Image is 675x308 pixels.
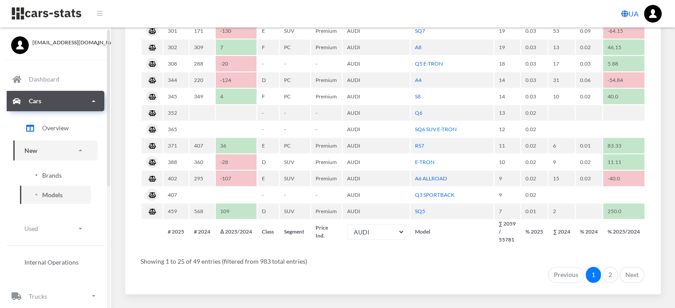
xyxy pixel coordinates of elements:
td: E [257,23,279,39]
td: 53 [549,23,575,39]
a: Cars [7,91,104,111]
td: -124 [216,72,257,88]
td: 10 [549,89,575,104]
td: - [311,105,342,121]
td: 0.03 [521,23,548,39]
td: -130 [216,23,257,39]
span: [EMAIL_ADDRESS][DOMAIN_NAME] [32,39,100,47]
td: D [257,203,279,219]
td: 388 [163,154,189,170]
td: 0.02 [576,39,602,55]
td: 0.02 [521,105,548,121]
th: % 2025 [521,220,548,244]
span: Internal Operations [24,257,79,267]
p: New [24,145,37,156]
td: Premium [311,171,342,186]
td: -54.84 [603,72,644,88]
td: 36 [216,138,257,153]
td: Premium [311,23,342,39]
a: A6 ALLROAD [415,175,447,182]
th: ∑ 2024 [549,220,575,244]
td: Premium [311,39,342,55]
a: Q6 [415,109,422,116]
td: 360 [189,154,215,170]
td: 19 [494,39,521,55]
td: Premium [311,72,342,88]
td: AUDI [343,105,410,121]
th: Δ 2025/2024 [216,220,257,244]
td: -20 [216,56,257,71]
a: S8 [415,93,421,100]
td: F [257,89,279,104]
a: Brands [20,166,91,184]
td: 0.03 [521,72,548,88]
td: 0.03 [521,89,548,104]
th: Model [411,220,493,244]
td: 46.15 [603,39,644,55]
td: - [280,105,310,121]
td: SUV [280,154,310,170]
a: A4 [415,77,422,83]
span: Overview [42,123,69,133]
td: 7 [216,39,257,55]
td: 6 [549,138,575,153]
td: - [311,187,342,203]
td: 407 [163,187,189,203]
td: 295 [189,171,215,186]
td: - [280,187,310,203]
a: Next [620,267,644,283]
td: SUV [280,23,310,39]
td: 288 [189,56,215,71]
td: AUDI [343,121,410,137]
td: AUDI [343,138,410,153]
td: 14 [494,89,521,104]
p: Used [24,223,38,234]
td: 0.01 [576,138,602,153]
td: 171 [189,23,215,39]
td: 344 [163,72,189,88]
td: 345 [163,89,189,104]
td: 0.02 [576,89,602,104]
td: PC [280,72,310,88]
img: navbar brand [11,7,82,20]
img: ... [644,5,662,23]
td: 0.06 [576,72,602,88]
td: Premium [311,89,342,104]
th: % 2025/2024 [603,220,644,244]
td: - [257,56,279,71]
a: SQ7 [415,27,425,34]
td: 0.03 [521,39,548,55]
a: Used [13,218,98,238]
td: 13 [494,105,521,121]
a: Models [20,186,91,204]
a: New [13,140,98,160]
th: Class [257,220,279,244]
td: 0.03 [521,56,548,71]
td: -64.15 [603,23,644,39]
td: 407 [189,138,215,153]
td: 19 [494,23,521,39]
td: PC [280,39,310,55]
a: Dashboard [7,69,104,90]
a: Q3 SPORTBACK [415,191,454,198]
td: 11.11 [603,154,644,170]
td: 349 [189,89,215,104]
p: Dashboard [29,74,59,85]
td: AUDI [343,154,410,170]
td: 308 [163,56,189,71]
span: Models [42,190,63,199]
td: AUDI [343,187,410,203]
td: 352 [163,105,189,121]
td: 0.02 [521,171,548,186]
td: 15 [549,171,575,186]
td: -40.0 [603,171,644,186]
td: 0.02 [521,154,548,170]
a: [EMAIL_ADDRESS][DOMAIN_NAME] [11,36,100,47]
td: - [257,121,279,137]
a: SQ5 [415,208,425,214]
td: 2 [549,203,575,219]
a: 1 [586,267,601,283]
td: AUDI [343,39,410,55]
td: AUDI [343,89,410,104]
a: A8 [415,44,422,51]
